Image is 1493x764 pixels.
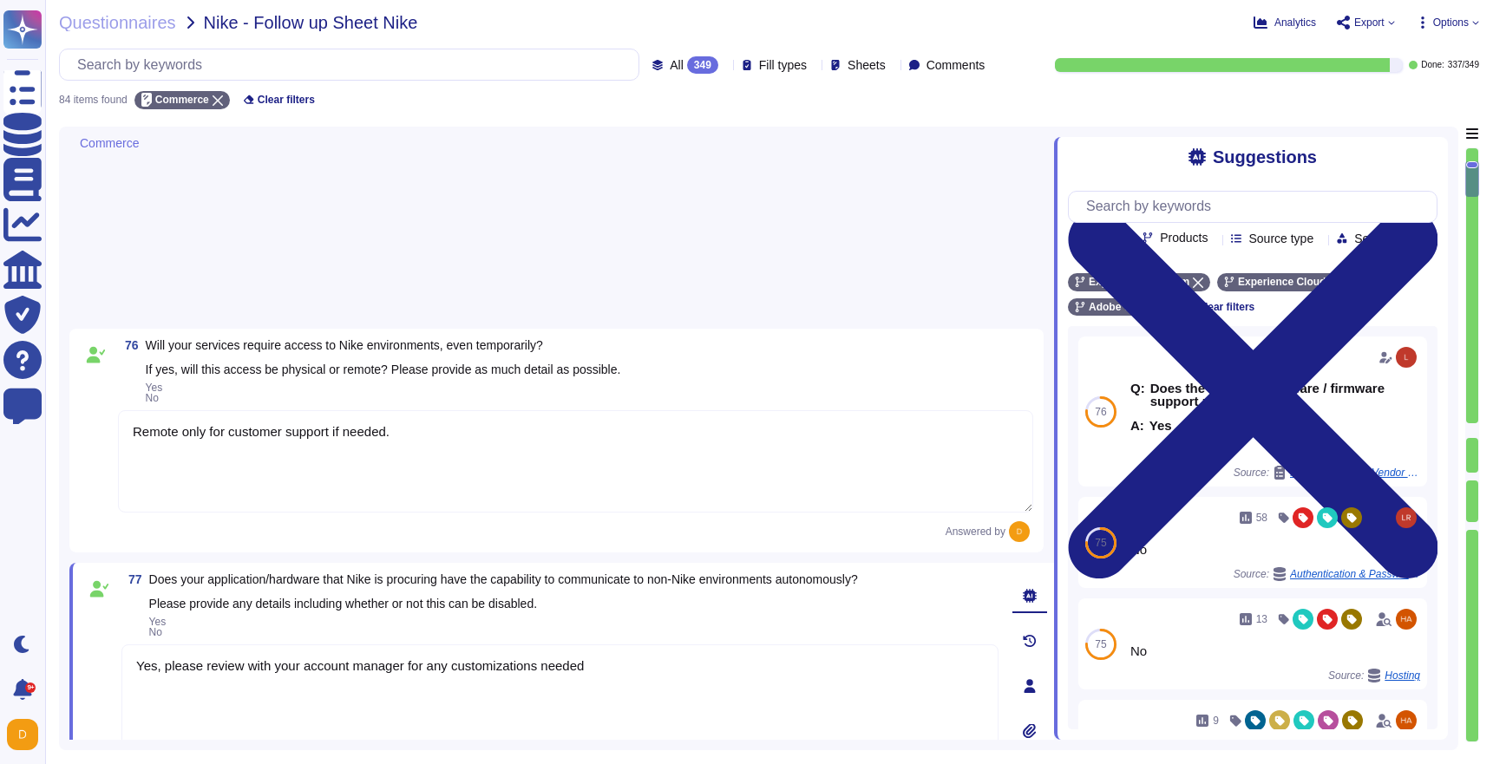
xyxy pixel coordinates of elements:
[946,526,1005,537] span: Answered by
[59,14,176,31] span: Questionnaires
[204,14,418,31] span: Nike - Follow up Sheet Nike
[3,715,50,754] button: user
[1095,538,1106,548] span: 75
[1396,710,1417,731] img: user
[1213,715,1219,726] span: 9
[59,95,128,105] div: 84 items found
[759,59,807,71] span: Fill types
[1274,17,1316,28] span: Analytics
[1077,192,1437,222] input: Search by keywords
[7,719,38,750] img: user
[146,382,163,404] span: Yes No
[1448,61,1479,69] span: 337 / 349
[149,616,167,638] span: Yes No
[1009,521,1030,542] img: user
[258,95,315,105] span: Clear filters
[1254,16,1316,29] button: Analytics
[121,644,999,748] textarea: Yes, please review with your account manager for any customizations needed
[1433,17,1469,28] span: Options
[1396,347,1417,368] img: user
[1354,17,1385,28] span: Export
[927,59,986,71] span: Comments
[118,339,139,351] span: 76
[1328,669,1420,682] span: Source:
[687,56,718,74] div: 349
[25,682,36,693] div: 9+
[670,59,684,71] span: All
[1130,644,1420,657] div: No
[118,410,1033,513] textarea: Remote only for customer support if needed.
[121,573,142,585] span: 77
[69,49,638,80] input: Search by keywords
[1385,670,1420,681] span: Hosting
[1396,507,1417,528] img: user
[1095,639,1106,650] span: 75
[848,59,886,71] span: Sheets
[1095,407,1106,417] span: 76
[80,137,139,149] span: Commerce
[1396,609,1417,630] img: user
[1421,61,1444,69] span: Done:
[155,95,209,105] span: Commerce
